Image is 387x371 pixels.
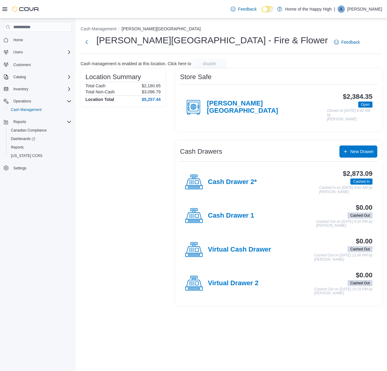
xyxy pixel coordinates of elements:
[11,98,72,105] span: Operations
[8,106,44,113] a: Cash Management
[13,50,23,55] span: Users
[8,135,72,142] span: Dashboards
[356,204,372,211] h3: $0.00
[327,109,372,121] p: Closed on [DATE] 8:42 AM by [PERSON_NAME]
[8,152,45,159] a: [US_STATE] CCRS
[11,36,25,44] a: Home
[338,5,345,13] div: Jesse Losee
[339,5,343,13] span: JL
[11,107,42,112] span: Cash Management
[6,143,74,152] button: Reports
[262,6,274,12] input: Dark Mode
[262,12,262,13] span: Dark Mode
[13,38,23,42] span: Home
[13,99,31,104] span: Operations
[6,152,74,160] button: [US_STATE] CCRS
[319,186,372,194] p: Cashed In on [DATE] 8:42 AM by [PERSON_NAME]
[11,61,33,69] a: Customers
[11,48,72,56] span: Users
[350,246,370,252] span: Cashed Out
[11,85,72,93] span: Inventory
[11,164,72,172] span: Settings
[208,212,254,220] h4: Cash Drawer 1
[13,166,26,171] span: Settings
[180,73,212,81] h3: Store Safe
[13,119,26,124] span: Reports
[238,6,256,12] span: Feedback
[1,164,74,172] button: Settings
[207,100,327,115] h4: [PERSON_NAME][GEOGRAPHIC_DATA]
[12,6,39,12] img: Cova
[8,127,72,134] span: Canadian Compliance
[85,89,115,94] h6: Total Non-Cash
[348,212,372,219] span: Cashed Out
[11,118,72,125] span: Reports
[341,39,360,45] span: Feedback
[1,48,74,56] button: Users
[96,34,328,46] h1: [PERSON_NAME][GEOGRAPHIC_DATA] - Fire & Flower
[358,102,372,108] span: Open
[13,62,31,67] span: Customers
[180,148,222,155] h3: Cash Drawers
[81,61,191,66] p: Cash management is enabled at this location. Click here to
[11,73,72,81] span: Catalog
[11,118,28,125] button: Reports
[8,135,38,142] a: Dashboards
[85,97,114,102] h4: Location Total
[11,73,28,81] button: Catalog
[11,98,34,105] button: Operations
[348,280,372,286] span: Cashed Out
[334,5,335,13] p: |
[142,89,161,94] p: $3,096.79
[11,136,35,141] span: Dashboards
[11,48,25,56] button: Users
[339,145,377,158] button: New Drawer
[361,102,370,107] span: Open
[11,85,31,93] button: Inventory
[1,118,74,126] button: Reports
[314,253,372,262] p: Cashed Out on [DATE] 11:06 PM by [PERSON_NAME]
[85,83,105,88] h6: Total Cash
[8,106,72,113] span: Cash Management
[8,127,49,134] a: Canadian Compliance
[11,153,42,158] span: [US_STATE] CCRS
[350,280,370,286] span: Cashed Out
[11,145,24,150] span: Reports
[343,170,372,177] h3: $2,873.09
[350,213,370,218] span: Cashed Out
[332,36,362,48] a: Feedback
[8,144,26,151] a: Reports
[11,61,72,68] span: Customers
[122,26,201,31] button: [PERSON_NAME][GEOGRAPHIC_DATA]
[142,83,161,88] p: $2,160.65
[1,35,74,44] button: Home
[81,36,93,48] button: Next
[208,178,257,186] h4: Cash Drawer 2*
[350,179,372,185] span: Cashed In
[1,60,74,69] button: Customers
[314,287,372,296] p: Cashed Out on [DATE] 10:15 PM by [PERSON_NAME]
[203,61,216,67] span: disable
[285,5,332,13] p: Home of the Happy High
[13,87,28,92] span: Inventory
[208,246,271,254] h4: Virtual Cash Drawer
[11,36,72,44] span: Home
[350,149,374,155] span: New Drawer
[1,73,74,81] button: Catalog
[1,97,74,105] button: Operations
[11,165,29,172] a: Settings
[343,93,372,100] h3: $2,384.35
[356,238,372,245] h3: $0.00
[1,85,74,93] button: Inventory
[85,73,141,81] h3: Location Summary
[356,272,372,279] h3: $0.00
[353,179,370,184] span: Cashed In
[8,144,72,151] span: Reports
[13,75,26,79] span: Catalog
[348,246,372,252] span: Cashed Out
[192,59,226,69] button: disable
[81,26,116,31] button: Cash Management
[81,26,382,33] nav: An example of EuiBreadcrumbs
[4,33,72,188] nav: Complex example
[208,279,259,287] h4: Virtual Drawer 2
